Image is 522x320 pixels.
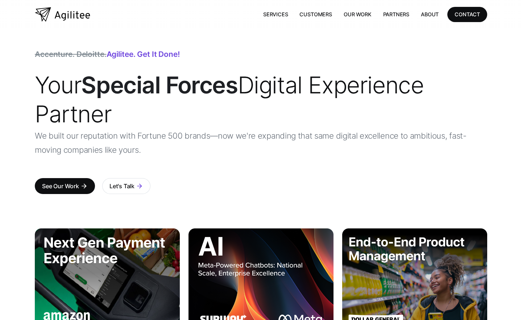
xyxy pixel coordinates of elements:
div: arrow_forward [136,182,143,190]
div: CONTACT [455,10,480,19]
a: Services [257,7,294,22]
a: About [415,7,444,22]
div: See Our Work [42,181,79,191]
p: We built our reputation with Fortune 500 brands—now we're expanding that same digital excellence ... [35,129,487,157]
div: arrow_forward [80,182,88,190]
a: Our Work [338,7,377,22]
a: Customers [294,7,337,22]
strong: Special Forces [81,71,237,99]
div: Agilitee. Get it done! [35,51,180,58]
span: Accenture. Deloitte. [35,50,107,59]
a: Partners [377,7,415,22]
a: Let's Talkarrow_forward [102,178,150,194]
div: Let's Talk [109,181,134,191]
a: See Our Workarrow_forward [35,178,95,194]
a: home [35,7,90,22]
a: CONTACT [447,7,487,22]
span: Your Digital Experience Partner [35,71,423,128]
